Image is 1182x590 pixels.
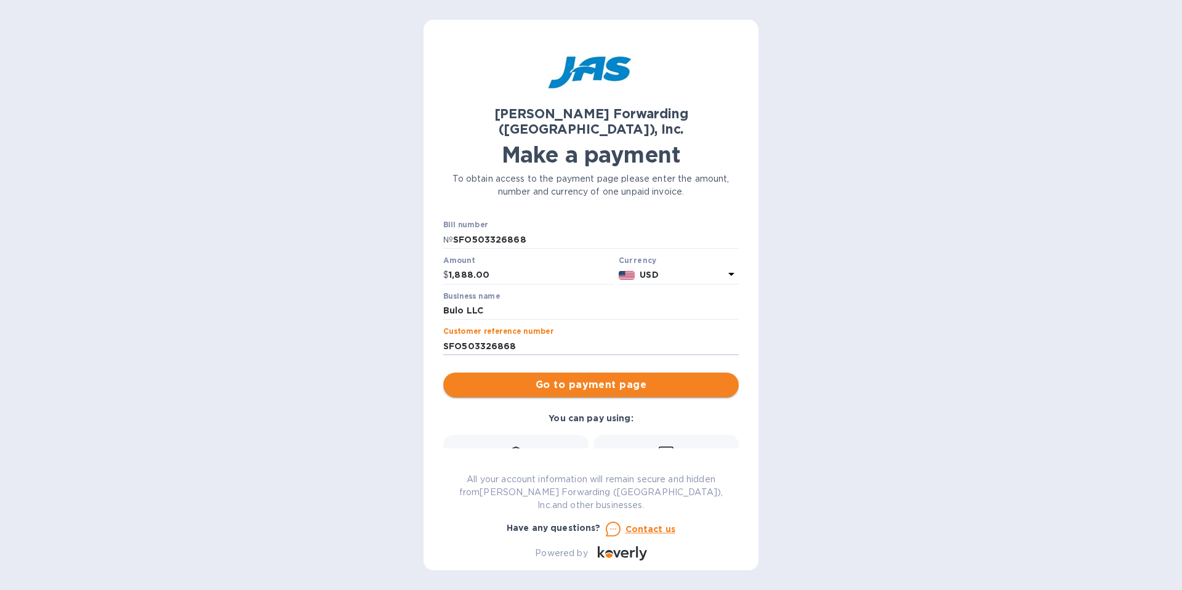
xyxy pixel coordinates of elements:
b: Currency [619,256,657,265]
p: № [443,233,453,246]
button: Go to payment page [443,373,739,397]
input: Enter business name [443,302,739,320]
input: Enter bill number [453,230,739,249]
img: USD [619,271,635,280]
u: Contact us [625,524,676,534]
span: Go to payment page [453,378,729,392]
h1: Make a payment [443,142,739,168]
label: Bill number [443,222,488,229]
label: Customer reference number [443,328,553,336]
p: Powered by [535,547,587,560]
p: All your account information will remain secure and hidden from [PERSON_NAME] Forwarding ([GEOGRA... [443,473,739,512]
b: You can pay using: [549,413,633,423]
input: 0.00 [449,266,614,285]
b: Have any questions? [507,523,601,533]
b: [PERSON_NAME] Forwarding ([GEOGRAPHIC_DATA]), Inc. [494,106,688,137]
label: Amount [443,257,475,264]
p: To obtain access to the payment page please enter the amount, number and currency of one unpaid i... [443,172,739,198]
label: Business name [443,293,500,300]
input: Enter customer reference number [443,337,739,355]
p: $ [443,269,449,281]
b: USD [640,270,658,280]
